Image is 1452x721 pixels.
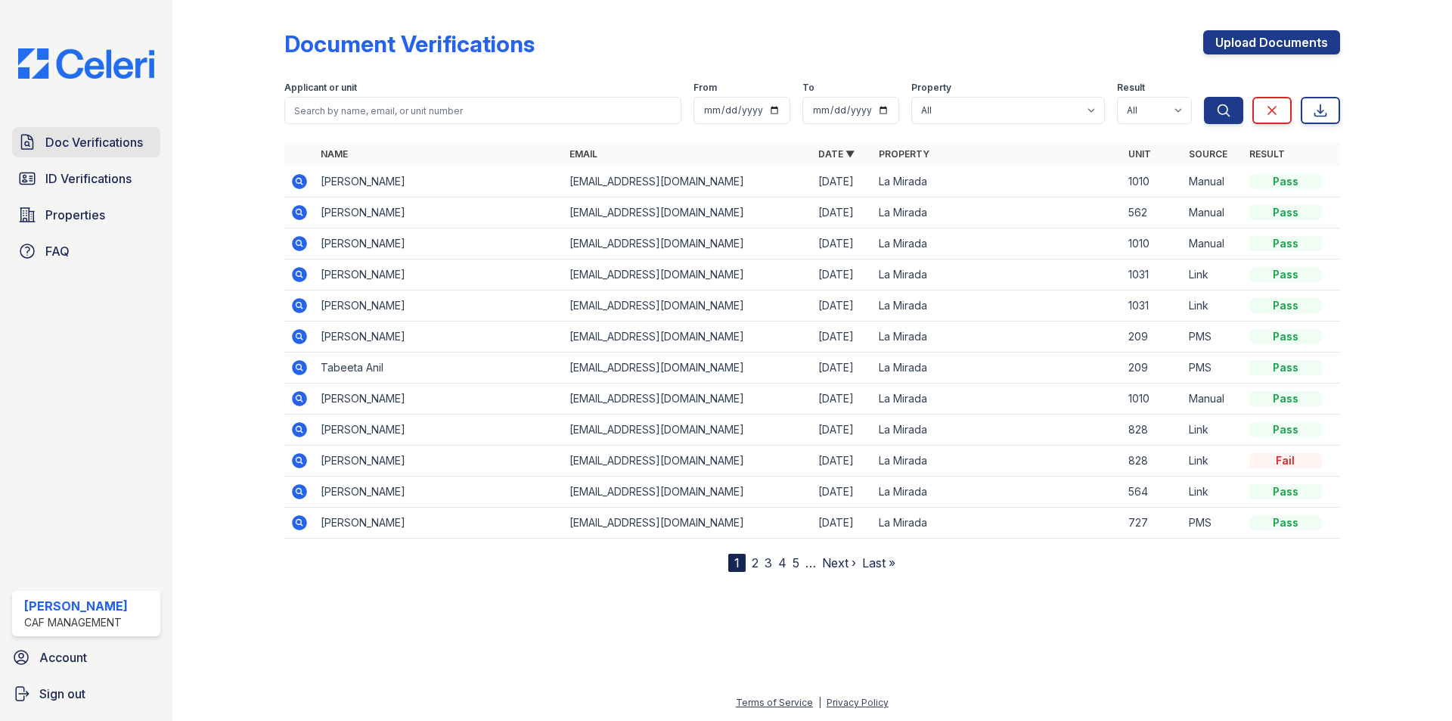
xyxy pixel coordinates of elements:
[1249,205,1322,220] div: Pass
[822,555,856,570] a: Next ›
[818,697,821,708] div: |
[793,555,799,570] a: 5
[862,555,895,570] a: Last »
[1122,291,1183,322] td: 1031
[12,200,160,230] a: Properties
[873,508,1122,539] td: La Mirada
[1117,82,1145,94] label: Result
[12,163,160,194] a: ID Verifications
[693,82,717,94] label: From
[563,384,812,415] td: [EMAIL_ADDRESS][DOMAIN_NAME]
[1183,322,1243,353] td: PMS
[911,82,951,94] label: Property
[315,508,563,539] td: [PERSON_NAME]
[12,127,160,157] a: Doc Verifications
[563,446,812,477] td: [EMAIL_ADDRESS][DOMAIN_NAME]
[1183,291,1243,322] td: Link
[563,291,812,322] td: [EMAIL_ADDRESS][DOMAIN_NAME]
[1249,236,1322,251] div: Pass
[1183,259,1243,291] td: Link
[1183,353,1243,384] td: PMS
[812,353,873,384] td: [DATE]
[812,415,873,446] td: [DATE]
[39,648,87,667] span: Account
[1249,391,1322,406] div: Pass
[45,169,132,188] span: ID Verifications
[24,615,128,630] div: CAF Management
[315,228,563,259] td: [PERSON_NAME]
[1122,446,1183,477] td: 828
[315,197,563,228] td: [PERSON_NAME]
[1249,453,1322,468] div: Fail
[563,477,812,508] td: [EMAIL_ADDRESS][DOMAIN_NAME]
[1249,484,1322,499] div: Pass
[873,353,1122,384] td: La Mirada
[873,477,1122,508] td: La Mirada
[45,206,105,224] span: Properties
[873,415,1122,446] td: La Mirada
[812,477,873,508] td: [DATE]
[1183,228,1243,259] td: Manual
[1183,415,1243,446] td: Link
[812,228,873,259] td: [DATE]
[1183,166,1243,197] td: Manual
[284,82,357,94] label: Applicant or unit
[1249,329,1322,344] div: Pass
[812,508,873,539] td: [DATE]
[563,353,812,384] td: [EMAIL_ADDRESS][DOMAIN_NAME]
[563,322,812,353] td: [EMAIL_ADDRESS][DOMAIN_NAME]
[1122,228,1183,259] td: 1010
[1189,148,1227,160] a: Source
[1183,384,1243,415] td: Manual
[1122,508,1183,539] td: 727
[1203,30,1340,54] a: Upload Documents
[752,555,759,570] a: 2
[873,259,1122,291] td: La Mirada
[1122,415,1183,446] td: 828
[812,322,873,353] td: [DATE]
[1128,148,1151,160] a: Unit
[1122,384,1183,415] td: 1010
[1249,174,1322,189] div: Pass
[812,384,873,415] td: [DATE]
[805,554,816,572] span: …
[873,166,1122,197] td: La Mirada
[6,48,166,79] img: CE_Logo_Blue-a8612792a0a2168367f1c8372b55b34899dd931a85d93a1a3d3e32e68fde9ad4.png
[315,259,563,291] td: [PERSON_NAME]
[873,291,1122,322] td: La Mirada
[321,148,348,160] a: Name
[1122,353,1183,384] td: 209
[873,228,1122,259] td: La Mirada
[827,697,889,708] a: Privacy Policy
[736,697,813,708] a: Terms of Service
[315,415,563,446] td: [PERSON_NAME]
[1249,422,1322,437] div: Pass
[569,148,597,160] a: Email
[812,197,873,228] td: [DATE]
[812,291,873,322] td: [DATE]
[315,446,563,477] td: [PERSON_NAME]
[818,148,855,160] a: Date ▼
[24,597,128,615] div: [PERSON_NAME]
[1183,477,1243,508] td: Link
[765,555,772,570] a: 3
[1249,515,1322,530] div: Pass
[315,291,563,322] td: [PERSON_NAME]
[802,82,814,94] label: To
[12,236,160,266] a: FAQ
[284,30,535,57] div: Document Verifications
[563,166,812,197] td: [EMAIL_ADDRESS][DOMAIN_NAME]
[6,642,166,673] a: Account
[563,508,812,539] td: [EMAIL_ADDRESS][DOMAIN_NAME]
[284,97,681,124] input: Search by name, email, or unit number
[315,384,563,415] td: [PERSON_NAME]
[873,384,1122,415] td: La Mirada
[315,322,563,353] td: [PERSON_NAME]
[778,555,786,570] a: 4
[1183,446,1243,477] td: Link
[563,259,812,291] td: [EMAIL_ADDRESS][DOMAIN_NAME]
[812,446,873,477] td: [DATE]
[728,554,746,572] div: 1
[6,679,166,709] a: Sign out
